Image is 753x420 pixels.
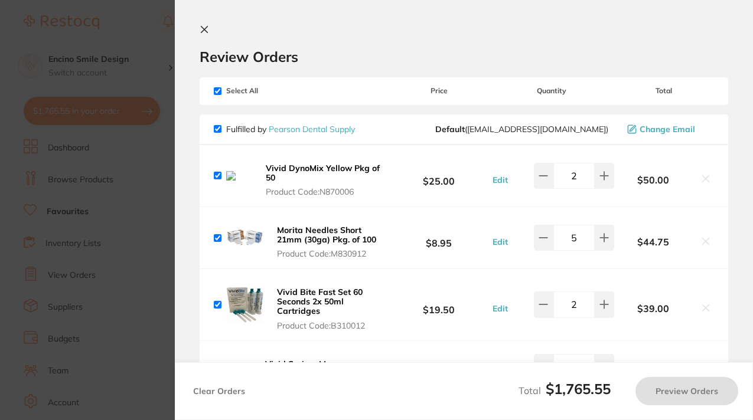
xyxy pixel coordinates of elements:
[266,187,385,196] span: Product Code: N870006
[277,287,363,316] b: Vivid Bite Fast Set 60 Seconds 2x 50ml Cartridges
[226,228,264,248] img: eHZrN291eg
[435,124,608,134] span: sales@pearsondental.com
[624,124,714,134] button: Change Email
[389,87,488,95] span: Price
[546,380,611,398] b: $1,765.55
[277,225,376,245] b: Morita Needles Short 21mm (30ga) Pkg. of 100
[489,87,614,95] span: Quantity
[262,163,389,197] button: Vivid DynoMix Yellow Pkg of 50 Product Code:N870006
[389,294,488,316] b: $19.50
[389,356,488,378] b: $9.99
[226,287,264,323] img: OWM1Nm94Mg
[489,237,511,247] button: Edit
[389,165,488,186] b: $25.00
[190,377,249,405] button: Clear Orders
[640,124,695,134] span: Change Email
[277,249,385,258] span: Product Code: M830912
[519,385,611,396] span: Total
[226,124,355,134] p: Fulfilled by
[273,225,389,259] button: Morita Needles Short 21mm (30ga) Pkg. of 100 Product Code:M830912
[435,124,465,134] b: Default
[200,48,728,65] h2: Review Orders
[273,287,389,330] button: Vivid Bite Fast Set 60 Seconds 2x 50ml Cartridges Product Code:B310012
[262,359,373,383] button: Vivid SyringeMax Product Code:H81-0100
[635,377,738,405] button: Preview Orders
[489,303,511,314] button: Edit
[614,175,693,185] b: $50.00
[614,237,693,247] b: $44.75
[389,227,488,249] b: $8.95
[265,359,336,369] b: Vivid SyringeMax
[277,321,385,330] span: Product Code: B310012
[489,175,511,185] button: Edit
[266,163,380,183] b: Vivid DynoMix Yellow Pkg of 50
[214,87,332,95] span: Select All
[269,124,355,134] a: Pearson Dental Supply
[614,87,714,95] span: Total
[614,303,693,314] b: $39.00
[226,171,253,181] img: djQ0aDJtdQ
